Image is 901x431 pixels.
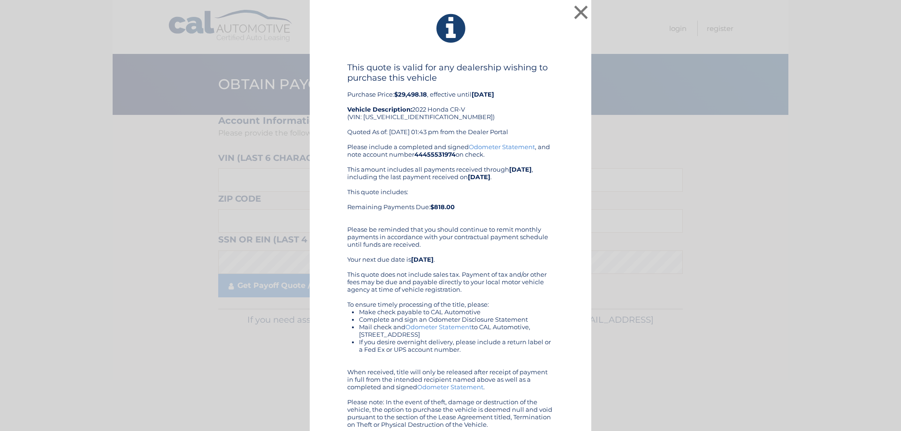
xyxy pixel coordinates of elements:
[359,323,554,338] li: Mail check and to CAL Automotive, [STREET_ADDRESS]
[509,166,532,173] b: [DATE]
[468,173,490,181] b: [DATE]
[359,308,554,316] li: Make check payable to CAL Automotive
[347,62,554,83] h4: This quote is valid for any dealership wishing to purchase this vehicle
[347,62,554,143] div: Purchase Price: , effective until 2022 Honda CR-V (VIN: [US_VEHICLE_IDENTIFICATION_NUMBER]) Quote...
[472,91,494,98] b: [DATE]
[359,316,554,323] li: Complete and sign an Odometer Disclosure Statement
[359,338,554,353] li: If you desire overnight delivery, please include a return label or a Fed Ex or UPS account number.
[469,143,535,151] a: Odometer Statement
[411,256,434,263] b: [DATE]
[405,323,472,331] a: Odometer Statement
[414,151,456,158] b: 44455531974
[417,383,483,391] a: Odometer Statement
[347,188,554,218] div: This quote includes: Remaining Payments Due:
[394,91,427,98] b: $29,498.18
[430,203,455,211] b: $818.00
[347,106,412,113] strong: Vehicle Description:
[347,143,554,428] div: Please include a completed and signed , and note account number on check. This amount includes al...
[572,3,590,22] button: ×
